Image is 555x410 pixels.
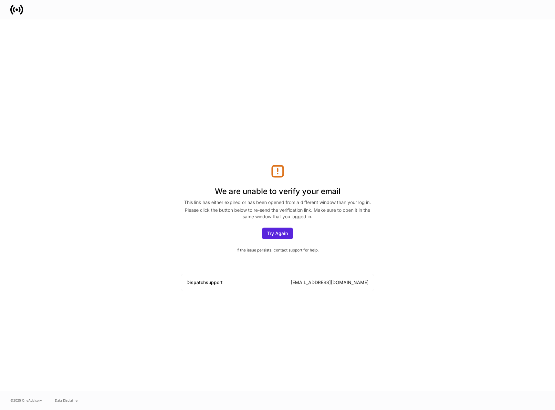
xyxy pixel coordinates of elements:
[186,279,223,286] div: Dispatch support
[267,231,288,236] div: Try Again
[181,199,374,207] div: This link has either expired or has been opened from a different window than your log in.
[55,398,79,403] a: Data Disclaimer
[262,228,293,239] button: Try Again
[10,398,42,403] span: © 2025 OneAdvisory
[291,280,369,285] a: [EMAIL_ADDRESS][DOMAIN_NAME]
[181,247,374,253] div: If the issue persists, contact support for help.
[181,207,374,220] div: Please click the button below to re-send the verification link. Make sure to open it in the same ...
[181,179,374,199] h1: We are unable to verify your email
